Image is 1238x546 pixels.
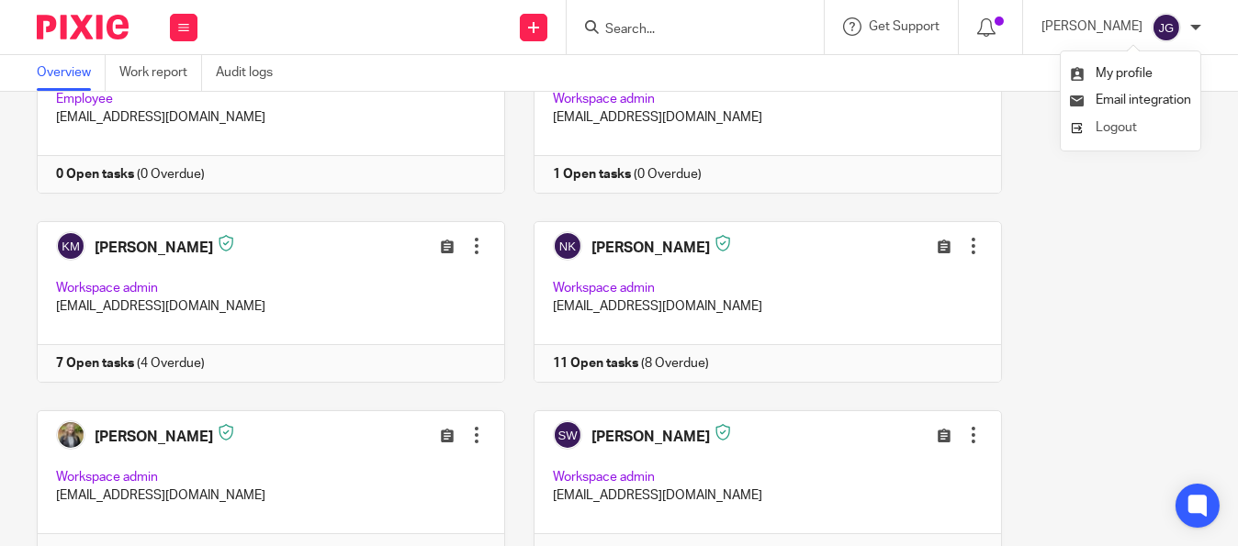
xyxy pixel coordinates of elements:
span: Get Support [869,20,940,33]
span: Logout [1096,121,1137,134]
img: Pixie [37,15,129,39]
span: My profile [1096,67,1153,80]
a: Email integration [1070,94,1191,106]
a: Logout [1070,115,1191,141]
a: Work report [119,55,202,91]
a: My profile [1070,67,1153,80]
img: svg%3E [1152,13,1181,42]
a: Overview [37,55,106,91]
a: Audit logs [216,55,287,91]
input: Search [603,22,769,39]
span: Email integration [1096,94,1191,106]
p: [PERSON_NAME] [1041,17,1142,36]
